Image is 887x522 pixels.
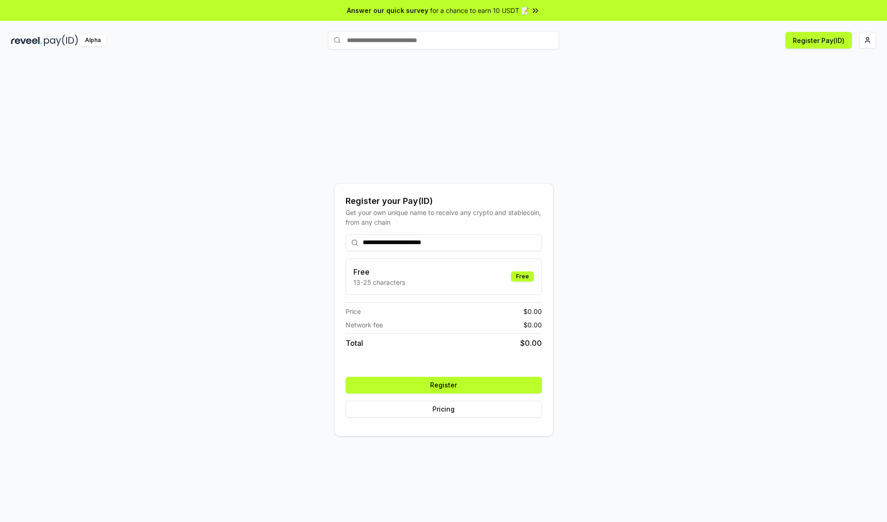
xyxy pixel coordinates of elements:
[44,35,78,46] img: pay_id
[80,35,106,46] div: Alpha
[430,6,529,15] span: for a chance to earn 10 USDT 📝
[346,401,542,418] button: Pricing
[346,307,361,316] span: Price
[346,338,363,349] span: Total
[346,377,542,393] button: Register
[347,6,428,15] span: Answer our quick survey
[353,277,405,287] p: 13-25 characters
[511,271,534,282] div: Free
[346,195,542,208] div: Register your Pay(ID)
[346,320,383,330] span: Network fee
[523,320,542,330] span: $ 0.00
[353,266,405,277] h3: Free
[520,338,542,349] span: $ 0.00
[346,208,542,227] div: Get your own unique name to receive any crypto and stablecoin, from any chain
[785,32,852,49] button: Register Pay(ID)
[11,35,42,46] img: reveel_dark
[523,307,542,316] span: $ 0.00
